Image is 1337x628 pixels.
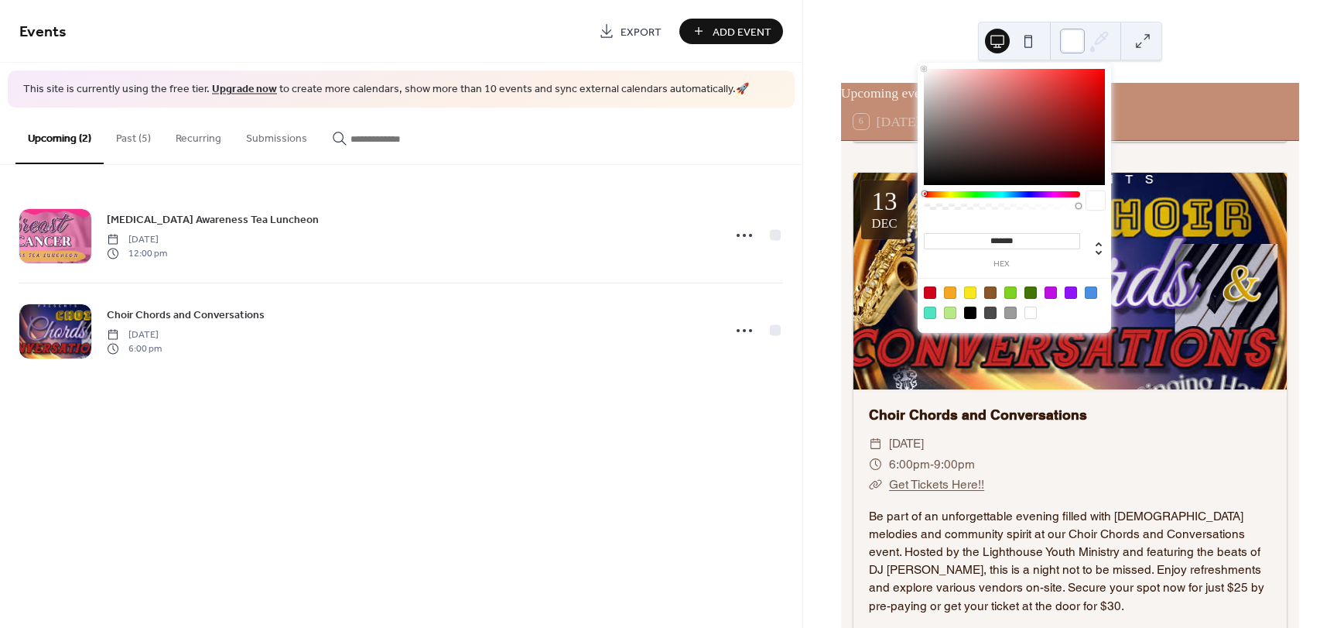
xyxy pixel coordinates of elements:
div: #BD10E0 [1045,287,1057,299]
div: #9013FE [1065,287,1077,299]
div: #4A90E2 [1085,287,1097,299]
div: #417505 [1024,287,1037,299]
button: Upcoming (2) [15,108,104,164]
div: #F5A623 [944,287,956,299]
button: Add Event [679,19,783,44]
a: [MEDICAL_DATA] Awareness Tea Luncheon [107,211,319,228]
a: Export [587,19,673,44]
button: Past (5) [104,108,163,163]
div: Upcoming events [841,83,1299,103]
span: 9:00pm [934,455,975,475]
div: #9B9B9B [1004,307,1017,319]
div: Dec [872,218,898,231]
label: hex [924,260,1080,269]
span: [DATE] [889,434,924,454]
div: #FFFFFF [1024,307,1037,319]
div: ​ [869,475,883,495]
span: Add Event [713,24,771,40]
a: Get Tickets Here!! [889,478,984,491]
div: #4A4A4A [984,307,997,319]
div: #50E3C2 [924,307,936,319]
span: - [930,455,934,475]
span: [DATE] [107,328,162,341]
span: 6:00 pm [107,342,162,356]
div: #B8E986 [944,307,956,319]
a: Upgrade now [212,79,277,100]
div: ​ [869,434,883,454]
span: Events [19,17,67,47]
a: Choir Chords and Conversations [869,407,1087,423]
span: [MEDICAL_DATA] Awareness Tea Luncheon [107,211,319,228]
div: #D0021B [924,287,936,299]
span: [DATE] [107,232,167,246]
div: #F8E71C [964,287,976,299]
div: ​ [869,455,883,475]
div: #8B572A [984,287,997,299]
span: This site is currently using the free tier. to create more calendars, show more than 10 events an... [23,82,749,98]
span: 6:00pm [889,455,930,475]
div: #000000 [964,307,976,319]
button: Submissions [234,108,320,163]
span: 12:00 pm [107,247,167,261]
a: Choir Chords and Conversations [107,306,265,324]
span: Export [621,24,662,40]
div: #7ED321 [1004,287,1017,299]
div: 13 [872,189,898,214]
button: Recurring [163,108,234,163]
